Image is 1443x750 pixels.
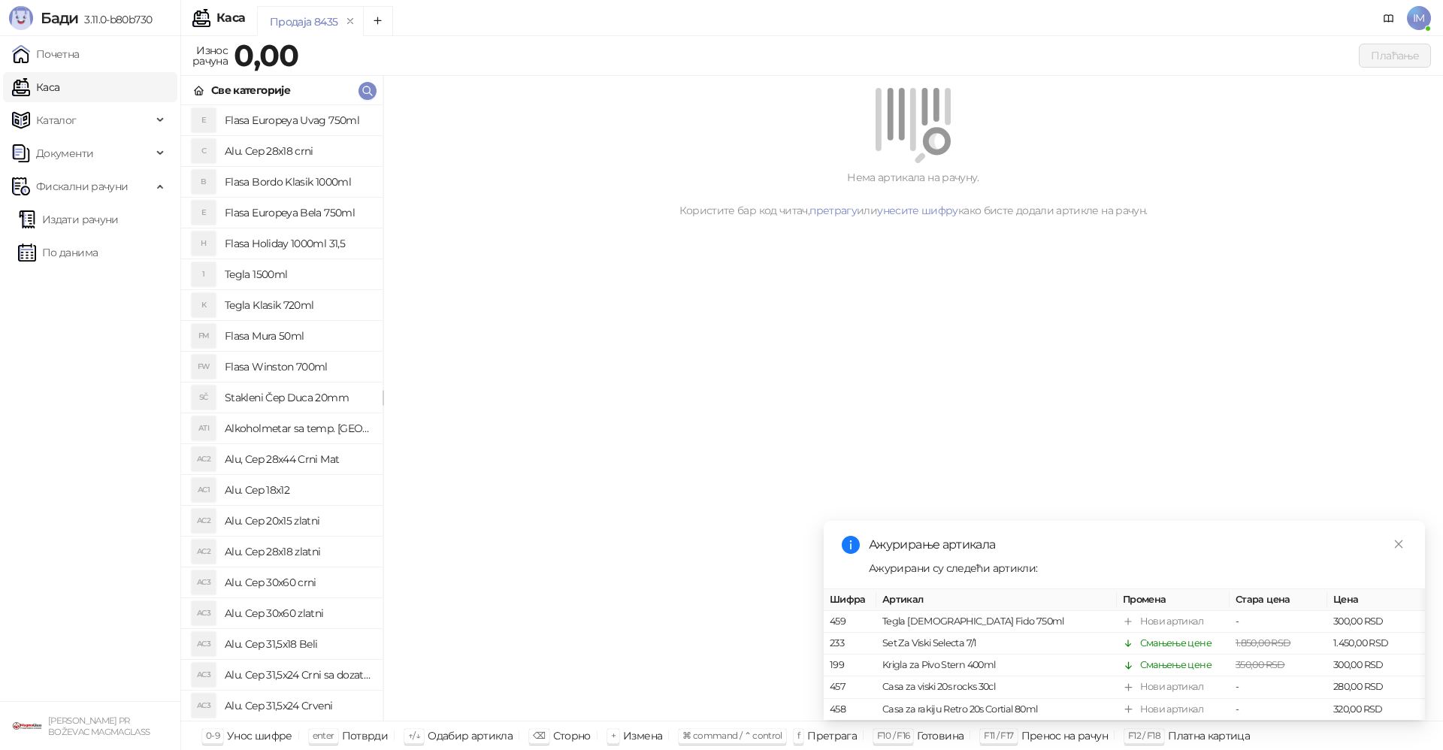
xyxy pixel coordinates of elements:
[225,632,371,656] h4: Alu. Cep 31,5x18 Beli
[192,231,216,256] div: H
[225,416,371,440] h4: Alkoholmetar sa temp. [GEOGRAPHIC_DATA]
[225,293,371,317] h4: Tegla Klasik 720ml
[824,699,876,721] td: 458
[824,634,876,655] td: 233
[225,355,371,379] h4: Flasa Winston 700ml
[192,293,216,317] div: K
[9,6,33,30] img: Logo
[36,105,77,135] span: Каталог
[408,730,420,741] span: ↑/↓
[917,726,964,745] div: Готовина
[36,171,128,201] span: Фискални рачуни
[1140,680,1203,695] div: Нови артикал
[225,447,371,471] h4: Alu, Cep 28x44 Crni Mat
[48,715,150,737] small: [PERSON_NAME] PR BOŽEVAC MAGMAGLASS
[1393,539,1404,549] span: close
[1168,726,1250,745] div: Платна картица
[984,730,1013,741] span: F11 / F17
[1230,699,1327,721] td: -
[225,601,371,625] h4: Alu. Cep 30x60 zlatni
[36,138,93,168] span: Документи
[342,726,389,745] div: Потврди
[12,72,59,102] a: Каса
[842,536,860,554] span: info-circle
[1377,6,1401,30] a: Документација
[192,262,216,286] div: 1
[1327,611,1425,633] td: 300,00 RSD
[192,632,216,656] div: AC3
[225,694,371,718] h4: Alu. Cep 31,5x24 Crveni
[1117,589,1230,611] th: Промена
[1327,655,1425,677] td: 300,00 RSD
[1140,702,1203,717] div: Нови артикал
[78,13,152,26] span: 3.11.0-b80b730
[363,6,393,36] button: Add tab
[1327,677,1425,699] td: 280,00 RSD
[1327,634,1425,655] td: 1.450,00 RSD
[216,12,245,24] div: Каса
[682,730,782,741] span: ⌘ command / ⌃ control
[428,726,513,745] div: Одабир артикла
[18,204,119,234] a: Издати рачуни
[877,730,909,741] span: F10 / F16
[1230,611,1327,633] td: -
[192,170,216,194] div: B
[270,14,337,30] div: Продаја 8435
[192,601,216,625] div: AC3
[225,108,371,132] h4: Flasa Europeya Uvag 750ml
[533,730,545,741] span: ⌫
[1236,638,1290,649] span: 1.850,00 RSD
[192,201,216,225] div: E
[401,169,1425,219] div: Нема артикала на рачуну. Користите бар код читач, или како бисте додали артикле на рачун.
[1140,614,1203,629] div: Нови артикал
[192,355,216,379] div: FW
[1359,44,1431,68] button: Плаћање
[192,108,216,132] div: E
[1140,658,1212,673] div: Смањење цене
[192,324,216,348] div: FM
[225,324,371,348] h4: Flasa Mura 50ml
[225,540,371,564] h4: Alu. Cep 28x18 zlatni
[206,730,219,741] span: 0-9
[192,386,216,410] div: SČ
[225,139,371,163] h4: Alu. Cep 28x18 crni
[192,509,216,533] div: AC2
[869,560,1407,576] div: Ажурирани су следећи артикли:
[225,570,371,594] h4: Alu. Cep 30x60 crni
[225,201,371,225] h4: Flasa Europeya Bela 750ml
[869,536,1407,554] div: Ажурирање артикала
[876,589,1117,611] th: Артикал
[189,41,231,71] div: Износ рачуна
[611,730,616,741] span: +
[313,730,334,741] span: enter
[876,677,1117,699] td: Casa za viski 20s rocks 30cl
[809,204,857,217] a: претрагу
[41,9,78,27] span: Бади
[192,540,216,564] div: AC2
[1128,730,1160,741] span: F12 / F18
[225,231,371,256] h4: Flasa Holiday 1000ml 31,5
[824,589,876,611] th: Шифра
[234,37,298,74] strong: 0,00
[225,478,371,502] h4: Alu. Cep 18x12
[225,386,371,410] h4: Stakleni Čep Duca 20mm
[1140,637,1212,652] div: Смањење цене
[877,204,958,217] a: унесите шифру
[1390,536,1407,552] a: Close
[227,726,292,745] div: Унос шифре
[623,726,662,745] div: Измена
[181,105,383,721] div: grid
[876,611,1117,633] td: Tegla [DEMOGRAPHIC_DATA] Fido 750ml
[225,509,371,533] h4: Alu. Cep 20x15 zlatni
[1407,6,1431,30] span: IM
[824,677,876,699] td: 457
[876,634,1117,655] td: Set Za Viski Selecta 7/1
[876,655,1117,677] td: Krigla za Pivo Stern 400ml
[824,611,876,633] td: 459
[192,663,216,687] div: AC3
[192,139,216,163] div: C
[807,726,857,745] div: Претрага
[1230,677,1327,699] td: -
[225,170,371,194] h4: Flasa Bordo Klasik 1000ml
[1327,589,1425,611] th: Цена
